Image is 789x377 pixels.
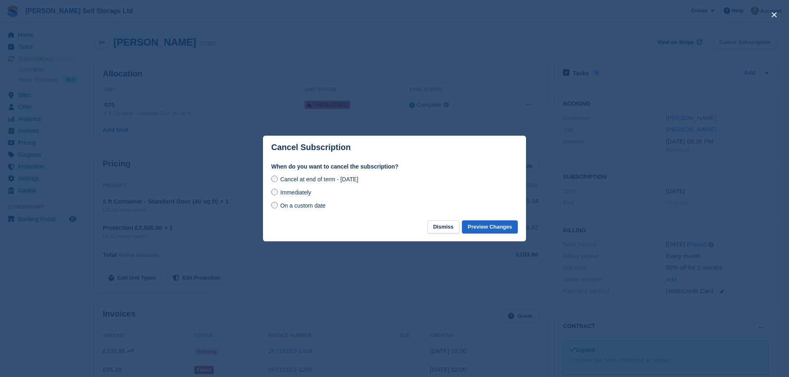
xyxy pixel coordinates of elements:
button: Dismiss [427,220,459,234]
span: On a custom date [280,202,326,209]
span: Immediately [280,189,311,196]
label: When do you want to cancel the subscription? [271,162,518,171]
input: On a custom date [271,202,278,208]
button: Preview Changes [462,220,518,234]
button: close [768,8,781,21]
input: Cancel at end of term - [DATE] [271,176,278,182]
span: Cancel at end of term - [DATE] [280,176,358,183]
p: Cancel Subscription [271,143,351,152]
input: Immediately [271,189,278,195]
